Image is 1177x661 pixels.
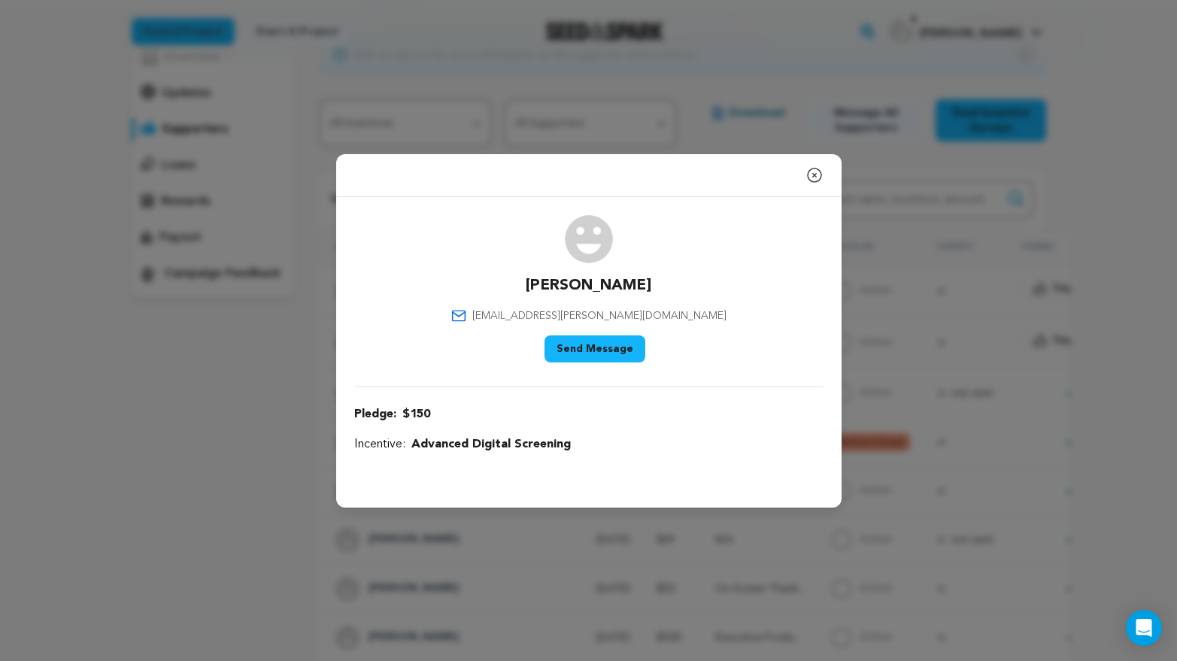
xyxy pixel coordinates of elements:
[526,275,651,296] p: [PERSON_NAME]
[411,435,571,453] span: Advanced Digital Screening
[472,308,727,323] span: [EMAIL_ADDRESS][PERSON_NAME][DOMAIN_NAME]
[402,405,430,423] span: $150
[354,405,396,423] span: Pledge:
[545,335,645,362] button: Send Message
[565,215,613,263] img: user.png
[1126,610,1162,646] div: Open Intercom Messenger
[354,435,405,453] span: Incentive:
